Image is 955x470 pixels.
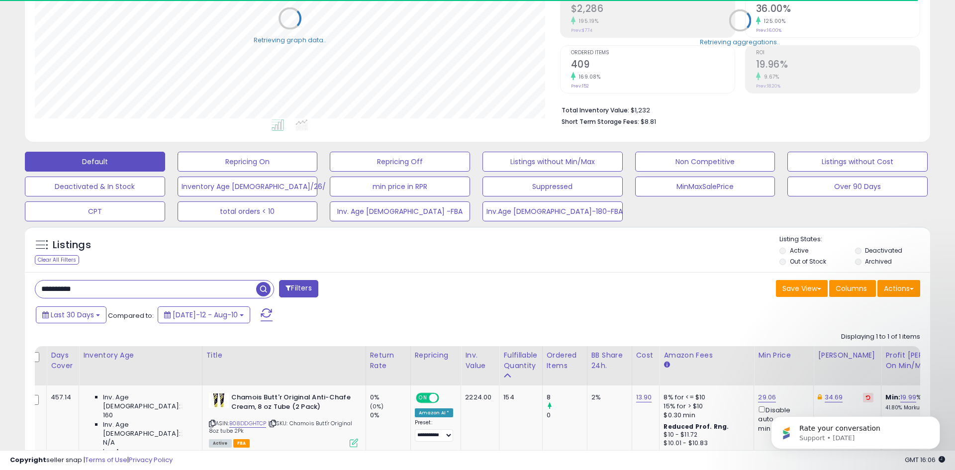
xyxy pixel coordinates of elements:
button: min price in RPR [330,177,470,196]
span: Columns [836,283,867,293]
b: Chamois Butt'r Original Anti-Chafe Cream, 8 oz Tube (2 Pack) [231,393,352,414]
button: CPT [25,201,165,221]
div: Return Rate [370,350,406,371]
div: Min Price [758,350,809,361]
div: 0% [370,393,410,402]
button: Inventory Age [DEMOGRAPHIC_DATA]/26/ [178,177,318,196]
div: 8 [547,393,587,402]
small: (0%) [370,402,384,410]
button: Deactivated & In Stock [25,177,165,196]
button: Suppressed [482,177,623,196]
button: Columns [829,280,876,297]
div: Preset: [415,419,454,442]
div: 457.14 [51,393,71,402]
button: [DATE]-12 - Aug-10 [158,306,250,323]
button: Filters [279,280,318,297]
a: 19.99 [900,392,916,402]
div: 0 [547,411,587,420]
b: Reduced Prof. Rng. [664,422,729,431]
a: 13.90 [636,392,652,402]
label: Deactivated [865,246,902,255]
div: 8% for <= $10 [664,393,746,402]
span: All listings currently available for purchase on Amazon [209,439,232,448]
button: Inv.Age [DEMOGRAPHIC_DATA]-180-FBA [482,201,623,221]
button: Repricing Off [330,152,470,172]
button: Listings without Min/Max [482,152,623,172]
a: 29.06 [758,392,776,402]
p: Listing States: [779,235,930,244]
div: Repricing [415,350,457,361]
iframe: Intercom notifications message [756,395,955,465]
div: $10.01 - $10.83 [664,439,746,448]
span: FBA [233,439,250,448]
div: Cost [636,350,656,361]
button: Default [25,152,165,172]
div: Retrieving aggregations.. [700,37,780,46]
div: Ordered Items [547,350,583,371]
button: Last 30 Days [36,306,106,323]
span: Inv. Age [DEMOGRAPHIC_DATA]: [103,393,194,411]
div: Fulfillable Quantity [503,350,538,371]
div: Title [206,350,362,361]
div: [PERSON_NAME] [818,350,877,361]
span: Compared to: [108,311,154,320]
button: Inv. Age [DEMOGRAPHIC_DATA] -FBA [330,201,470,221]
span: Inv. Age [DEMOGRAPHIC_DATA]: [103,420,194,438]
div: BB Share 24h. [591,350,628,371]
label: Archived [865,257,892,266]
span: Last 30 Days [51,310,94,320]
span: ON [417,394,429,402]
button: Actions [877,280,920,297]
div: Inventory Age [83,350,197,361]
button: Over 90 Days [787,177,928,196]
strong: Copyright [10,455,46,465]
div: Displaying 1 to 1 of 1 items [841,332,920,342]
div: Inv. value [465,350,495,371]
div: Days Cover [51,350,75,371]
button: MinMaxSalePrice [635,177,775,196]
div: 2% [591,393,624,402]
img: 41sV-y9uIYL._SL40_.jpg [209,393,229,408]
div: 2224.00 [465,393,491,402]
b: Min: [885,392,900,402]
span: 160 [103,411,113,420]
a: Privacy Policy [129,455,173,465]
div: 0% [370,411,410,420]
button: total orders < 10 [178,201,318,221]
div: $10 - $11.72 [664,431,746,439]
a: 34.69 [825,392,843,402]
span: Inv. Age [DEMOGRAPHIC_DATA]: [103,447,194,465]
button: Save View [776,280,828,297]
a: B08DDGHTCP [229,419,267,428]
button: Listings without Cost [787,152,928,172]
div: ASIN: [209,393,358,446]
div: 15% for > $10 [664,402,746,411]
span: | SKU: Chamois Butt'r Original 8oz tube 2Pk [209,419,353,434]
button: Non Competitive [635,152,775,172]
h5: Listings [53,238,91,252]
button: Repricing On [178,152,318,172]
div: Amazon Fees [664,350,750,361]
div: $0.30 min [664,411,746,420]
div: Amazon AI * [415,408,454,417]
div: Clear All Filters [35,255,79,265]
span: OFF [437,394,453,402]
label: Active [790,246,808,255]
span: [DATE]-12 - Aug-10 [173,310,238,320]
label: Out of Stock [790,257,826,266]
div: 154 [503,393,534,402]
a: Terms of Use [85,455,127,465]
span: N/A [103,438,115,447]
small: Amazon Fees. [664,361,669,370]
div: seller snap | | [10,456,173,465]
div: Retrieving graph data.. [254,35,326,44]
